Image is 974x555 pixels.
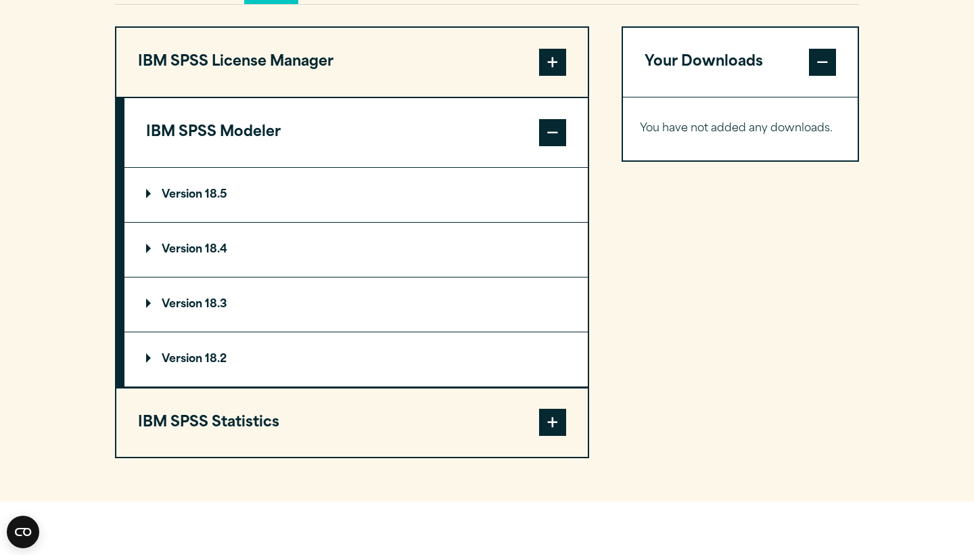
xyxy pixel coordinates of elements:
[124,168,588,222] summary: Version 18.5
[124,167,588,387] div: IBM SPSS Modeler
[124,223,588,277] summary: Version 18.4
[124,98,588,167] button: IBM SPSS Modeler
[146,299,227,310] p: Version 18.3
[124,332,588,386] summary: Version 18.2
[7,516,39,548] button: Open CMP widget
[623,97,858,160] div: Your Downloads
[124,277,588,332] summary: Version 18.3
[116,388,588,458] button: IBM SPSS Statistics
[640,119,841,139] p: You have not added any downloads.
[116,28,588,97] button: IBM SPSS License Manager
[146,244,227,255] p: Version 18.4
[146,190,227,200] p: Version 18.5
[146,354,227,365] p: Version 18.2
[623,28,858,97] button: Your Downloads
